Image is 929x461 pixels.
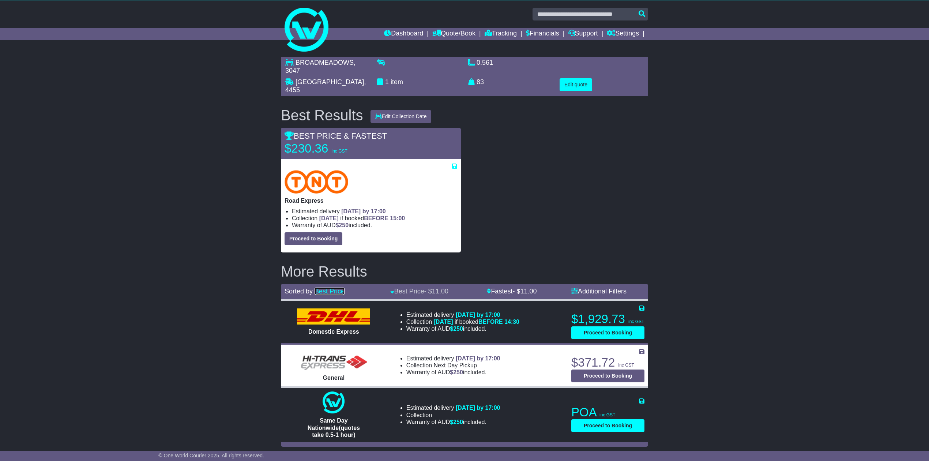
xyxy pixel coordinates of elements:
[391,78,403,86] span: item
[296,78,364,86] span: [GEOGRAPHIC_DATA]
[434,362,477,368] span: Next Day Pickup
[450,419,463,425] span: $
[319,215,339,221] span: [DATE]
[285,141,376,156] p: $230.36
[158,453,264,458] span: © One World Courier 2025. All rights reserved.
[487,288,537,295] a: Fastest- $11.00
[285,59,356,74] span: , 3047
[331,149,347,154] span: inc GST
[628,319,644,324] span: inc GST
[477,78,484,86] span: 83
[560,78,592,91] button: Edit quote
[434,319,519,325] span: if booked
[406,311,519,318] li: Estimated delivery
[292,215,457,222] li: Collection
[406,362,500,369] li: Collection
[450,326,463,332] span: $
[292,222,457,229] li: Warranty of AUD included.
[453,326,463,332] span: 250
[520,288,537,295] span: 11.00
[341,208,386,214] span: [DATE] by 17:00
[319,215,405,221] span: if booked
[285,232,342,245] button: Proceed to Booking
[406,318,519,325] li: Collection
[406,325,519,332] li: Warranty of AUD included.
[406,369,500,376] li: Warranty of AUD included.
[432,288,448,295] span: 11.00
[385,78,389,86] span: 1
[571,326,644,339] button: Proceed to Booking
[281,263,648,280] h2: More Results
[308,329,359,335] span: Domestic Express
[308,417,360,438] span: Same Day Nationwide(quotes take 0.5-1 hour)
[371,110,432,123] button: Edit Collection Date
[478,319,503,325] span: BEFORE
[285,197,457,204] p: Road Express
[315,288,345,295] a: Best Price
[390,215,405,221] span: 15:00
[434,319,453,325] span: [DATE]
[504,319,519,325] span: 14:30
[285,131,387,140] span: BEST PRICE & FASTEST
[456,355,500,361] span: [DATE] by 17:00
[323,375,345,381] span: General
[339,222,349,228] span: 250
[477,59,493,66] span: 0.561
[485,28,517,40] a: Tracking
[285,170,348,194] img: TNT Domestic: Road Express
[571,370,644,382] button: Proceed to Booking
[390,288,448,295] a: Best Price- $11.00
[384,28,423,40] a: Dashboard
[568,28,598,40] a: Support
[297,308,370,325] img: DHL: Domestic Express
[526,28,559,40] a: Financials
[323,391,345,413] img: One World Courier: Same Day Nationwide(quotes take 0.5-1 hour)
[285,288,313,295] span: Sorted by
[571,405,644,420] p: POA
[618,363,634,368] span: inc GST
[297,349,370,371] img: HiTrans (Machship): General
[453,369,463,375] span: 250
[456,312,500,318] span: [DATE] by 17:00
[406,412,500,419] li: Collection
[406,355,500,362] li: Estimated delivery
[292,208,457,215] li: Estimated delivery
[424,288,448,295] span: - $
[571,355,644,370] p: $371.72
[285,78,366,94] span: , 4455
[364,215,388,221] span: BEFORE
[512,288,537,295] span: - $
[607,28,639,40] a: Settings
[456,405,500,411] span: [DATE] by 17:00
[406,419,500,426] li: Warranty of AUD included.
[406,404,500,411] li: Estimated delivery
[277,107,367,123] div: Best Results
[571,288,627,295] a: Additional Filters
[296,59,354,66] span: BROADMEADOWS
[335,222,349,228] span: $
[599,412,615,417] span: inc GST
[432,28,475,40] a: Quote/Book
[571,419,644,432] button: Proceed to Booking
[453,419,463,425] span: 250
[450,369,463,375] span: $
[571,312,644,326] p: $1,929.73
